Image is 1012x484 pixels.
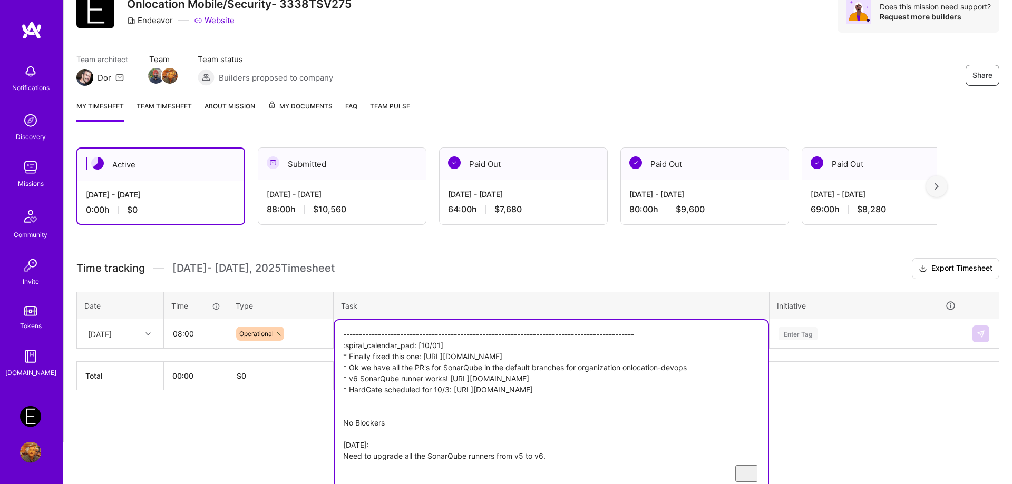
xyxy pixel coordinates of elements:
img: discovery [20,110,41,131]
span: Team architect [76,54,128,65]
div: Paid Out [621,148,789,180]
button: Export Timesheet [912,258,999,279]
div: [DATE] - [DATE] [267,189,417,200]
div: Does this mission need support? [880,2,991,12]
div: Paid Out [440,148,607,180]
span: Team Pulse [370,102,410,110]
div: Initiative [777,300,956,312]
span: $0 [127,204,138,215]
span: Builders proposed to company [219,72,333,83]
div: [DATE] - [DATE] [86,189,236,200]
div: Community [14,229,47,240]
img: tokens [24,306,37,316]
a: Website [194,15,235,26]
div: Time [171,300,220,311]
i: icon Chevron [145,331,151,337]
img: Team Member Avatar [148,68,164,84]
div: 88:00 h [267,204,417,215]
div: [DATE] - [DATE] [629,189,780,200]
img: Paid Out [811,156,823,169]
span: $ 0 [237,371,246,380]
a: Endeavor: Onlocation Mobile/Security- 3338TSV275 [17,406,44,427]
i: icon Mail [115,73,124,82]
div: 69:00 h [811,204,961,215]
div: 0:00 h [86,204,236,215]
img: Submitted [267,156,279,169]
div: Invite [23,276,39,287]
img: right [935,183,939,190]
div: 64:00 h [448,204,599,215]
span: $7,680 [494,204,522,215]
span: Team status [198,54,333,65]
button: Share [966,65,999,86]
a: Team Member Avatar [149,67,163,85]
div: Request more builders [880,12,991,22]
th: Date [77,292,164,319]
span: [DATE] - [DATE] , 2025 Timesheet [172,262,335,275]
a: FAQ [345,101,357,122]
div: [DATE] [88,328,112,339]
i: icon CompanyGray [127,16,135,25]
span: Team [149,54,177,65]
img: Builders proposed to company [198,69,215,86]
th: Total [77,362,164,390]
img: User Avatar [20,442,41,463]
div: Endeavor [127,15,173,26]
div: Enter Tag [779,325,818,342]
a: About Mission [205,101,255,122]
div: [DOMAIN_NAME] [5,367,56,378]
span: Operational [239,330,274,338]
span: Share [972,70,992,81]
a: User Avatar [17,442,44,463]
img: teamwork [20,157,41,178]
img: Team Architect [76,69,93,86]
span: $10,560 [313,204,346,215]
div: Notifications [12,82,50,93]
img: guide book [20,346,41,367]
img: Community [18,204,43,229]
img: Active [91,157,104,170]
div: Tokens [20,320,42,331]
div: Submitted [258,148,426,180]
img: bell [20,61,41,82]
th: Type [228,292,334,319]
div: Paid Out [802,148,970,180]
div: [DATE] - [DATE] [811,189,961,200]
img: Submit [977,330,985,338]
div: 80:00 h [629,204,780,215]
div: Discovery [16,131,46,142]
span: $9,600 [676,204,705,215]
span: My Documents [268,101,333,112]
a: Team Pulse [370,101,410,122]
div: Missions [18,178,44,189]
div: Active [77,149,244,181]
i: icon Download [919,263,927,274]
a: Team Member Avatar [163,67,177,85]
input: HH:MM [164,320,227,348]
a: My timesheet [76,101,124,122]
img: Endeavor: Onlocation Mobile/Security- 3338TSV275 [20,406,41,427]
th: Task [334,292,770,319]
span: Time tracking [76,262,145,275]
a: Team timesheet [137,101,192,122]
th: 00:00 [164,362,228,390]
img: Team Member Avatar [162,68,178,84]
img: Paid Out [629,156,642,169]
img: Invite [20,255,41,276]
div: Dor [98,72,111,83]
img: logo [21,21,42,40]
span: $8,280 [857,204,886,215]
a: My Documents [268,101,333,122]
img: Paid Out [448,156,461,169]
div: [DATE] - [DATE] [448,189,599,200]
